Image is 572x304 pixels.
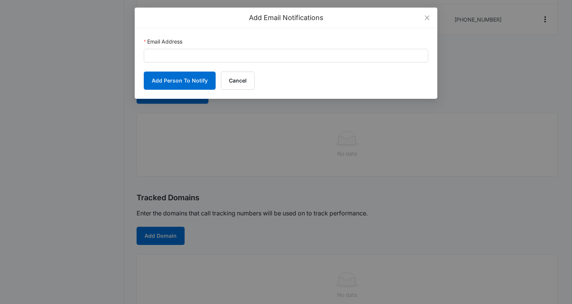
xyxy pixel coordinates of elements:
button: Cancel [221,72,255,90]
div: Add Email Notifications [144,14,428,22]
input: Email Address [144,49,428,62]
span: close [424,15,430,21]
button: Add Person To Notify [144,72,216,90]
label: Email Address [144,37,182,46]
button: Close [417,8,437,28]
